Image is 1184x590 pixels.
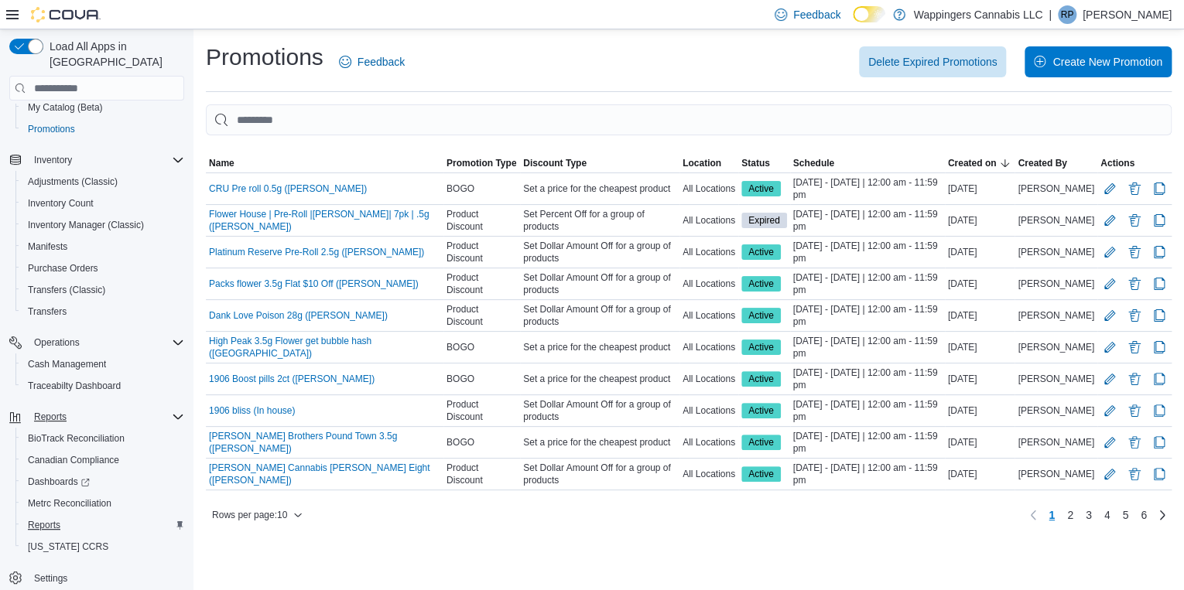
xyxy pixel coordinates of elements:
span: Canadian Compliance [28,454,119,466]
span: Dashboards [22,472,184,491]
span: BioTrack Reconciliation [22,429,184,448]
span: [PERSON_NAME] [1018,373,1094,385]
span: Inventory [28,151,184,169]
a: Traceabilty Dashboard [22,377,127,395]
button: Delete Promotion [1125,275,1144,293]
span: [PERSON_NAME] [1018,278,1094,290]
button: Traceabilty Dashboard [15,375,190,397]
span: Active [748,182,774,196]
input: This is a search bar. As you type, the results lower in the page will automatically filter. [206,104,1172,135]
span: Promotions [28,123,75,135]
span: All Locations [683,404,735,417]
button: Name [206,154,443,172]
button: Clone Promotion [1150,433,1169,452]
a: [PERSON_NAME] Cannabis [PERSON_NAME] Eight ([PERSON_NAME]) [209,462,440,486]
a: Page 5 of 6 [1116,503,1134,527]
button: Delete Promotion [1125,211,1144,230]
span: BioTrack Reconciliation [28,432,125,445]
div: [DATE] [945,275,1015,293]
span: Dark Mode [853,22,854,23]
button: Canadian Compliance [15,449,190,471]
span: Inventory Manager (Classic) [22,216,184,234]
span: [US_STATE] CCRS [28,541,108,553]
span: My Catalog (Beta) [28,101,103,114]
span: [DATE] - [DATE] | 12:00 am - 11:59 pm [793,240,942,264]
span: Manifests [28,240,67,253]
a: Feedback [333,46,411,77]
button: Metrc Reconciliation [15,493,190,514]
span: [DATE] - [DATE] | 12:00 am - 11:59 pm [793,367,942,391]
a: Page 6 of 6 [1134,503,1153,527]
button: Delete Promotion [1125,179,1144,198]
span: Transfers (Classic) [22,281,184,299]
div: Set Dollar Amount Off for a group of products [520,300,679,331]
a: Page 3 of 6 [1080,503,1098,527]
button: Delete Expired Promotions [859,46,1007,77]
button: Inventory Count [15,193,190,214]
span: Delete Expired Promotions [868,54,998,70]
span: Adjustments (Classic) [28,176,118,188]
span: [PERSON_NAME] [1018,468,1094,480]
span: [PERSON_NAME] [1018,341,1094,353]
a: Canadian Compliance [22,451,125,469]
span: Name [209,157,234,169]
a: Manifests [22,237,74,256]
button: Promotion Type [443,154,520,172]
button: Delete Promotion [1125,306,1144,325]
span: Active [741,308,781,323]
a: BioTrack Reconciliation [22,429,131,448]
button: Operations [28,333,86,352]
button: Delete Promotion [1125,370,1144,388]
button: Clone Promotion [1150,370,1169,388]
button: Reports [3,406,190,428]
span: Inventory Count [28,197,94,210]
span: BOGO [447,373,474,385]
span: Active [741,466,781,482]
input: Dark Mode [853,6,885,22]
button: Created on [945,154,1015,172]
button: Operations [3,332,190,353]
span: Expired [741,213,787,228]
div: [DATE] [945,338,1015,356]
span: Created By [1018,157,1066,169]
button: Delete Promotion [1125,433,1144,452]
div: [DATE] [945,211,1015,230]
button: Adjustments (Classic) [15,171,190,193]
span: Product Discount [447,303,517,328]
span: Operations [28,333,184,352]
nav: Pagination for table: [1024,503,1172,527]
a: Cash Management [22,355,112,373]
span: 6 [1141,507,1147,523]
span: Metrc Reconciliation [28,497,111,510]
a: High Peak 3.5g Flower get bubble hash ([GEOGRAPHIC_DATA]) [209,335,440,360]
button: Delete Promotion [1125,338,1144,356]
div: [DATE] [945,401,1015,420]
span: [PERSON_NAME] [1018,246,1094,258]
span: Status [741,157,770,169]
button: Delete Promotion [1125,465,1144,483]
span: [DATE] - [DATE] | 12:00 am - 11:59 pm [793,176,942,201]
button: Edit Promotion [1100,370,1119,388]
button: Cash Management [15,353,190,375]
span: [PERSON_NAME] [1018,214,1094,227]
span: [PERSON_NAME] [1018,309,1094,322]
span: Transfers [22,302,184,321]
span: Reports [28,408,184,426]
span: Canadian Compliance [22,451,184,469]
span: Expired [748,213,780,227]
span: All Locations [683,341,735,353]
span: Operations [34,336,80,349]
span: Cash Management [22,355,184,373]
span: [DATE] - [DATE] | 12:00 am - 11:59 pm [793,430,942,455]
span: Location [683,157,721,169]
div: [DATE] [945,179,1015,198]
button: Page 1 of 6 [1042,503,1061,527]
span: Promotions [22,120,184,138]
span: All Locations [683,278,735,290]
div: Set a price for the cheapest product [520,433,679,452]
a: [US_STATE] CCRS [22,537,115,556]
div: [DATE] [945,433,1015,452]
button: Promotions [15,118,190,140]
a: Flower House | Pre-Roll |[PERSON_NAME]| 7pk | .5g ([PERSON_NAME]) [209,208,440,233]
a: Purchase Orders [22,259,104,278]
